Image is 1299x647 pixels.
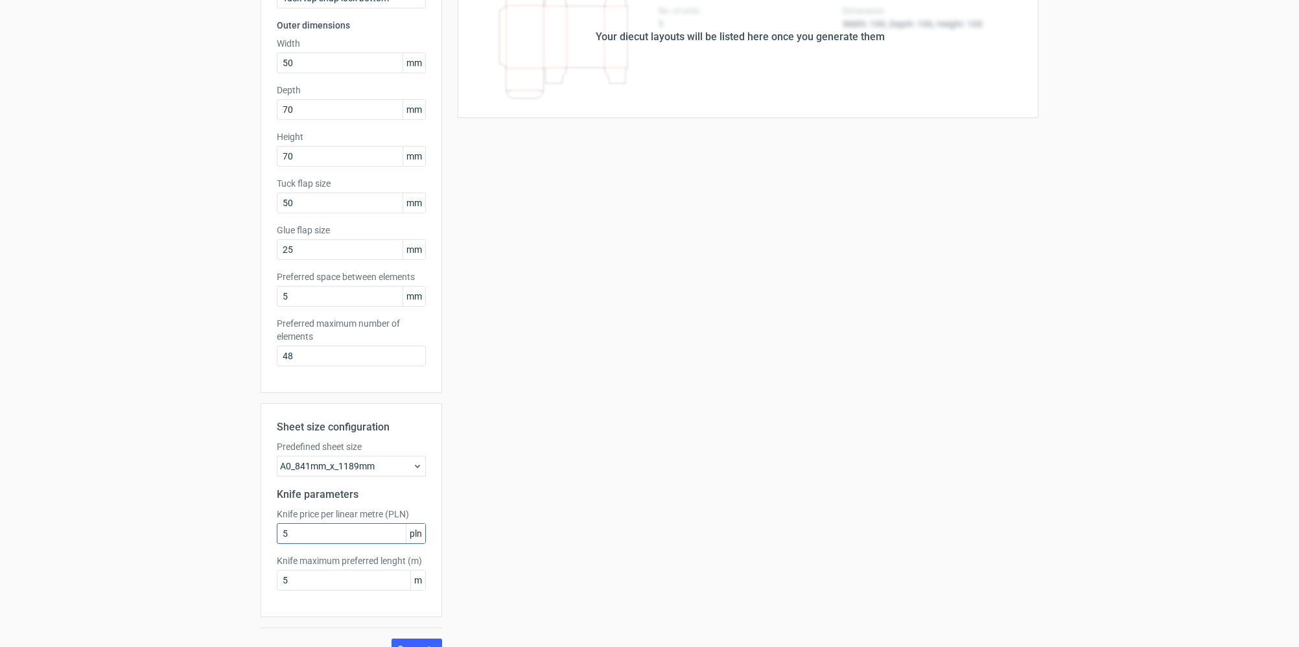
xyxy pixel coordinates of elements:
label: Glue flap size [277,224,426,237]
label: Knife maximum preferred lenght (m) [277,554,426,567]
h2: Sheet size configuration [277,419,426,435]
label: Height [277,130,426,143]
h3: Outer dimensions [277,19,426,32]
span: pln [406,524,425,543]
span: mm [403,147,425,166]
label: Predefined sheet size [277,440,426,453]
span: mm [403,287,425,306]
span: mm [403,53,425,73]
label: Depth [277,84,426,97]
label: Knife price per linear metre (PLN) [277,508,426,521]
label: Tuck flap size [277,177,426,190]
div: A0_841mm_x_1189mm [277,456,426,476]
label: Width [277,37,426,50]
label: Preferred maximum number of elements [277,317,426,343]
span: mm [403,193,425,213]
span: mm [403,240,425,259]
span: mm [403,100,425,119]
h2: Knife parameters [277,487,426,502]
label: Preferred space between elements [277,270,426,283]
div: Your diecut layouts will be listed here once you generate them [596,29,885,45]
span: m [410,571,425,590]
